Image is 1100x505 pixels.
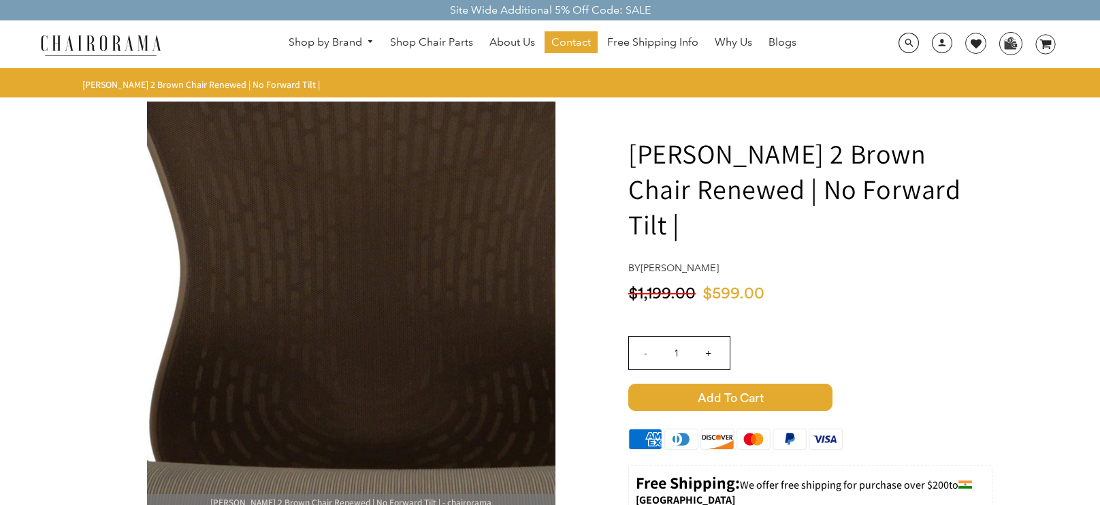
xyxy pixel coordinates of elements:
span: About Us [489,35,535,50]
a: Why Us [708,31,759,53]
span: $1,199.00 [628,286,696,302]
img: WhatsApp_Image_2024-07-12_at_16.23.01.webp [1000,33,1021,53]
nav: DesktopNavigation [227,31,858,57]
button: Add to Cart [628,384,992,411]
a: Contact [545,31,598,53]
span: Add to Cart [628,384,832,411]
input: + [692,337,724,369]
input: - [629,337,662,369]
span: Free Shipping Info [607,35,698,50]
a: Shop by Brand [282,32,381,53]
a: About Us [483,31,542,53]
span: Shop Chair Parts [390,35,473,50]
img: chairorama [33,33,169,57]
span: Why Us [715,35,752,50]
h1: [PERSON_NAME] 2 Brown Chair Renewed | No Forward Tilt | [628,136,992,242]
nav: breadcrumbs [82,78,325,91]
span: $599.00 [702,286,764,302]
a: Free Shipping Info [600,31,705,53]
span: Blogs [769,35,796,50]
span: [PERSON_NAME] 2 Brown Chair Renewed | No Forward Tilt | [82,78,320,91]
a: Herman Miller Mirra 2 Brown Chair Renewed | No Forward Tilt | - chairorama[PERSON_NAME] 2 Brown C... [147,298,555,312]
a: [PERSON_NAME] [641,262,719,274]
a: Blogs [762,31,803,53]
a: Shop Chair Parts [383,31,480,53]
span: Contact [551,35,591,50]
span: We offer free shipping for purchase over $200 [740,478,949,492]
h4: by [628,262,992,274]
strong: Free Shipping: [636,472,740,493]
